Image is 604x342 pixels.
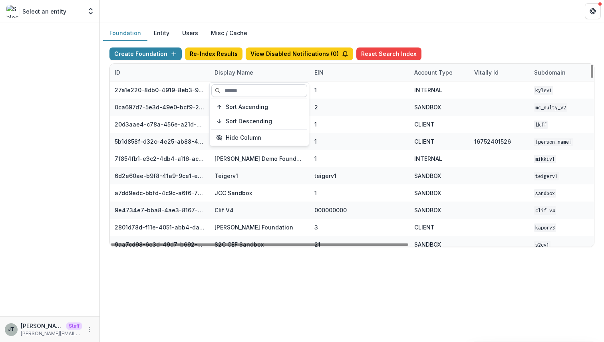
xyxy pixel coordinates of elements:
div: Display Name [210,68,258,77]
div: Vitally Id [469,68,503,77]
div: [PERSON_NAME] Foundation [215,223,293,231]
code: kylev1 [534,86,553,95]
div: 2 [314,103,318,111]
button: Hide Column [211,131,307,144]
p: [PERSON_NAME][EMAIL_ADDRESS][DOMAIN_NAME] [21,330,82,337]
button: Create Foundation [109,47,182,60]
div: Account Type [409,64,469,81]
div: 1 [314,189,317,197]
div: 1 [314,120,317,128]
p: Select an entity [22,7,66,16]
div: Subdomain [529,68,570,77]
div: 16752401526 [474,137,511,146]
p: Staff [66,322,82,330]
button: View Disabled Notifications (0) [246,47,353,60]
code: mikkiv1 [534,155,556,163]
code: s2cv1 [534,241,550,249]
button: Sort Ascending [211,101,307,113]
code: mc_nulty_v2 [534,103,567,112]
div: ID [110,64,210,81]
div: 9e4734e7-bba8-4ae3-8167-95d86cec7b4b [115,206,205,214]
div: ID [110,68,125,77]
button: Sort Descending [211,115,307,128]
div: 0ca697d7-5e3d-49e0-bcf9-217f69e92d71 [115,103,205,111]
span: Sort Ascending [226,104,268,111]
code: sandbox [534,189,556,198]
div: 20d3aae4-c78a-456e-a21d-91c97a6a725f [115,120,205,128]
div: Account Type [409,68,457,77]
button: Re-Index Results [185,47,242,60]
div: 6d2e60ae-b9f8-41a9-9ce1-e608d0f20ec5 [115,172,205,180]
code: lkff [534,121,548,129]
div: 1 [314,154,317,163]
div: SANDBOX [414,240,441,249]
div: JCC Sandbox [215,189,252,197]
div: EIN [310,64,409,81]
div: a7dd9edc-bbfd-4c9c-a6f6-76d0743bf1cd [115,189,205,197]
div: EIN [310,68,328,77]
code: Clif V4 [534,206,556,215]
div: 21 [314,240,320,249]
code: [PERSON_NAME] [534,138,573,146]
button: Foundation [103,26,147,41]
span: Sort Descending [226,118,272,125]
div: Clif V4 [215,206,234,214]
div: Joyce N Temelio [8,327,14,332]
div: CLIENT [414,223,435,231]
div: SANDBOX [414,172,441,180]
div: S2C CEF Sandbox [215,240,264,249]
div: 1 [314,137,317,146]
div: 9aa7cd98-6e3d-49d7-b692-3e5f3d1facd4 [115,240,205,249]
div: SANDBOX [414,103,441,111]
div: 2801d78d-f11e-4051-abb4-dab00da98882 [115,223,205,231]
div: 27a1e220-8db0-4919-8eb3-9f29ee33f7b0 [115,86,205,94]
div: Subdomain [529,64,589,81]
button: Users [176,26,205,41]
div: INTERNAL [414,86,442,94]
div: 1 [314,86,317,94]
div: Vitally Id [469,64,529,81]
button: Misc / Cache [205,26,254,41]
div: Teigerv1 [215,172,238,180]
code: kaporv3 [534,223,556,232]
div: Display Name [210,64,310,81]
div: 5b1d858f-d32c-4e25-ab88-434536713791 [115,137,205,146]
div: SANDBOX [414,189,441,197]
button: Open entity switcher [85,3,96,19]
div: 7f854fb1-e3c2-4db4-a116-aca576521abc [115,154,205,163]
button: Reset Search Index [356,47,421,60]
div: teigerv1 [314,172,336,180]
button: More [85,325,95,334]
div: SANDBOX [414,206,441,214]
div: INTERNAL [414,154,442,163]
p: [PERSON_NAME] [21,322,63,330]
button: Entity [147,26,176,41]
div: 3 [314,223,318,231]
div: [PERSON_NAME] Demo Foundation [215,154,305,163]
button: Get Help [585,3,601,19]
div: CLIENT [414,120,435,128]
img: Select an entity [6,5,19,18]
div: CLIENT [414,137,435,146]
code: teigerv1 [534,172,559,180]
div: 000000000 [314,206,347,214]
